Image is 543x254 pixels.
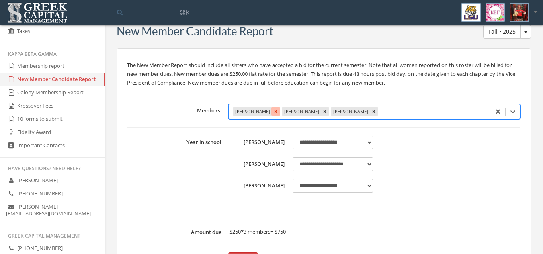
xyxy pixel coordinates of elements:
[117,25,273,37] h3: New Member Candidate Report
[520,25,531,39] button: Fall • 2025
[369,107,378,116] div: Remove Willis, Jenna
[127,226,225,236] label: Amount due
[483,25,521,39] button: Fall • 2025
[229,157,289,171] label: [PERSON_NAME]
[127,61,520,87] p: The New Member Report should include all sisters who have accepted a bid for the current semester...
[275,228,286,235] span: $750
[270,228,273,235] span: =
[180,8,189,16] span: ⌘K
[331,107,369,116] div: [PERSON_NAME]
[244,228,270,235] span: 3 members
[282,107,320,116] div: [PERSON_NAME]
[127,104,224,119] label: Members
[17,177,58,184] span: [PERSON_NAME]
[127,136,225,209] label: Year in school
[229,136,289,149] label: [PERSON_NAME]
[271,107,280,116] div: Remove Skwarek, Jessica
[229,228,241,235] span: $250
[233,107,271,116] div: [PERSON_NAME]
[320,107,329,116] div: Remove Verdin, Jessica
[229,179,289,193] label: [PERSON_NAME]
